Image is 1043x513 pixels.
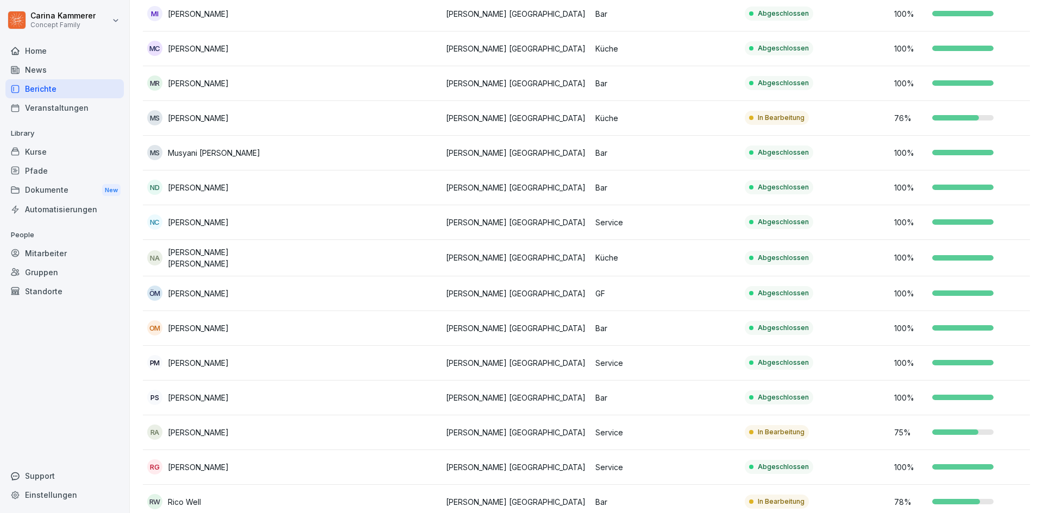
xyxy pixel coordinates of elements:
[168,288,229,299] p: [PERSON_NAME]
[168,78,229,89] p: [PERSON_NAME]
[5,263,124,282] a: Gruppen
[595,322,736,334] p: Bar
[30,11,96,21] p: Carina Kammerer
[168,461,229,473] p: [PERSON_NAME]
[5,125,124,142] p: Library
[446,496,587,508] p: [PERSON_NAME] [GEOGRAPHIC_DATA]
[446,78,587,89] p: [PERSON_NAME] [GEOGRAPHIC_DATA]
[595,357,736,369] p: Service
[168,182,229,193] p: [PERSON_NAME]
[758,392,809,402] p: Abgeschlossen
[147,180,162,195] div: ND
[758,78,809,88] p: Abgeschlossen
[5,282,124,301] a: Standorte
[758,358,809,368] p: Abgeschlossen
[758,148,809,157] p: Abgeschlossen
[595,43,736,54] p: Küche
[147,425,162,440] div: RA
[446,8,587,20] p: [PERSON_NAME] [GEOGRAPHIC_DATA]
[147,494,162,509] div: RW
[147,110,162,125] div: MS
[446,392,587,403] p: [PERSON_NAME] [GEOGRAPHIC_DATA]
[595,78,736,89] p: Bar
[894,288,927,299] p: 100 %
[446,252,587,263] p: [PERSON_NAME] [GEOGRAPHIC_DATA]
[595,252,736,263] p: Küche
[758,427,805,437] p: In Bearbeitung
[758,217,809,227] p: Abgeschlossen
[758,253,809,263] p: Abgeschlossen
[147,145,162,160] div: MS
[894,43,927,54] p: 100 %
[595,461,736,473] p: Service
[168,217,229,228] p: [PERSON_NAME]
[446,357,587,369] p: [PERSON_NAME] [GEOGRAPHIC_DATA]
[446,427,587,438] p: [PERSON_NAME] [GEOGRAPHIC_DATA]
[595,182,736,193] p: Bar
[595,392,736,403] p: Bar
[147,41,162,56] div: MC
[894,461,927,473] p: 100 %
[758,182,809,192] p: Abgeschlossen
[30,21,96,29] p: Concept Family
[5,200,124,219] a: Automatisierungen
[595,288,736,299] p: GF
[168,322,229,334] p: [PERSON_NAME]
[168,246,288,269] p: [PERSON_NAME] [PERSON_NAME]
[168,496,201,508] p: Rico Well
[758,9,809,18] p: Abgeschlossen
[894,112,927,124] p: 76 %
[595,496,736,508] p: Bar
[446,43,587,54] p: [PERSON_NAME] [GEOGRAPHIC_DATA]
[446,217,587,228] p: [PERSON_NAME] [GEOGRAPHIC_DATA]
[595,217,736,228] p: Service
[5,79,124,98] a: Berichte
[446,322,587,334] p: [PERSON_NAME] [GEOGRAPHIC_DATA]
[446,112,587,124] p: [PERSON_NAME] [GEOGRAPHIC_DATA]
[168,357,229,369] p: [PERSON_NAME]
[595,8,736,20] p: Bar
[5,161,124,180] div: Pfade
[758,113,805,123] p: In Bearbeitung
[894,217,927,228] p: 100 %
[147,75,162,91] div: MR
[5,226,124,244] p: People
[446,147,587,159] p: [PERSON_NAME] [GEOGRAPHIC_DATA]
[758,462,809,472] p: Abgeschlossen
[5,142,124,161] div: Kurse
[894,392,927,403] p: 100 %
[5,41,124,60] a: Home
[894,322,927,334] p: 100 %
[446,288,587,299] p: [PERSON_NAME] [GEOGRAPHIC_DATA]
[894,496,927,508] p: 78 %
[5,485,124,504] a: Einstellungen
[595,427,736,438] p: Service
[147,6,162,21] div: MI
[894,252,927,263] p: 100 %
[168,147,260,159] p: Musyani [PERSON_NAME]
[5,180,124,200] div: Dokumente
[168,392,229,403] p: [PERSON_NAME]
[894,357,927,369] p: 100 %
[5,60,124,79] div: News
[758,323,809,333] p: Abgeschlossen
[168,8,229,20] p: [PERSON_NAME]
[147,250,162,265] div: NA
[147,214,162,230] div: NC
[894,8,927,20] p: 100 %
[5,98,124,117] a: Veranstaltungen
[446,461,587,473] p: [PERSON_NAME] [GEOGRAPHIC_DATA]
[894,147,927,159] p: 100 %
[147,459,162,474] div: RG
[758,43,809,53] p: Abgeschlossen
[5,244,124,263] a: Mitarbeiter
[147,355,162,370] div: PM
